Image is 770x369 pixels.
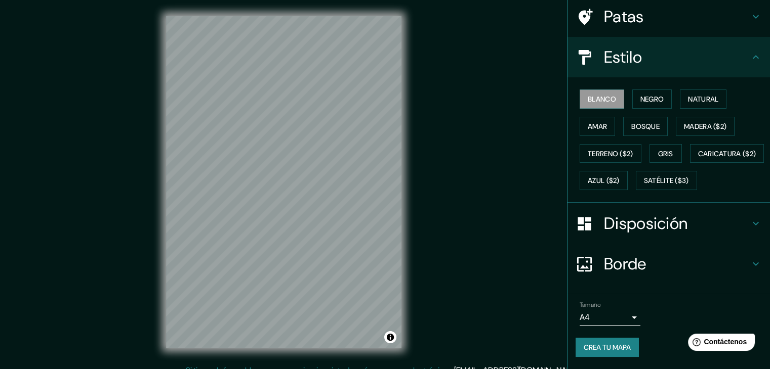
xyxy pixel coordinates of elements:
[632,89,672,109] button: Negro
[580,309,640,326] div: A4
[584,343,631,352] font: Crea tu mapa
[684,122,726,131] font: Madera ($2)
[650,144,682,163] button: Gris
[631,122,660,131] font: Bosque
[688,95,718,104] font: Natural
[568,203,770,244] div: Disposición
[604,213,687,234] font: Disposición
[636,171,697,190] button: Satélite ($3)
[568,37,770,77] div: Estilo
[580,312,590,322] font: A4
[680,330,759,358] iframe: Lanzador de widgets de ayuda
[623,117,668,136] button: Bosque
[580,301,600,309] font: Tamaño
[644,176,689,186] font: Satélite ($3)
[588,176,620,186] font: Azul ($2)
[604,253,646,274] font: Borde
[588,149,633,158] font: Terreno ($2)
[588,122,607,131] font: Amar
[680,89,726,109] button: Natural
[640,95,664,104] font: Negro
[166,16,401,348] canvas: Mapa
[576,338,639,357] button: Crea tu mapa
[658,149,673,158] font: Gris
[588,95,616,104] font: Blanco
[580,144,641,163] button: Terreno ($2)
[568,244,770,284] div: Borde
[676,117,735,136] button: Madera ($2)
[580,171,628,190] button: Azul ($2)
[604,47,642,68] font: Estilo
[384,331,396,343] button: Activar o desactivar atribución
[690,144,764,163] button: Caricatura ($2)
[698,149,756,158] font: Caricatura ($2)
[580,117,615,136] button: Amar
[604,6,644,27] font: Patas
[580,89,624,109] button: Blanco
